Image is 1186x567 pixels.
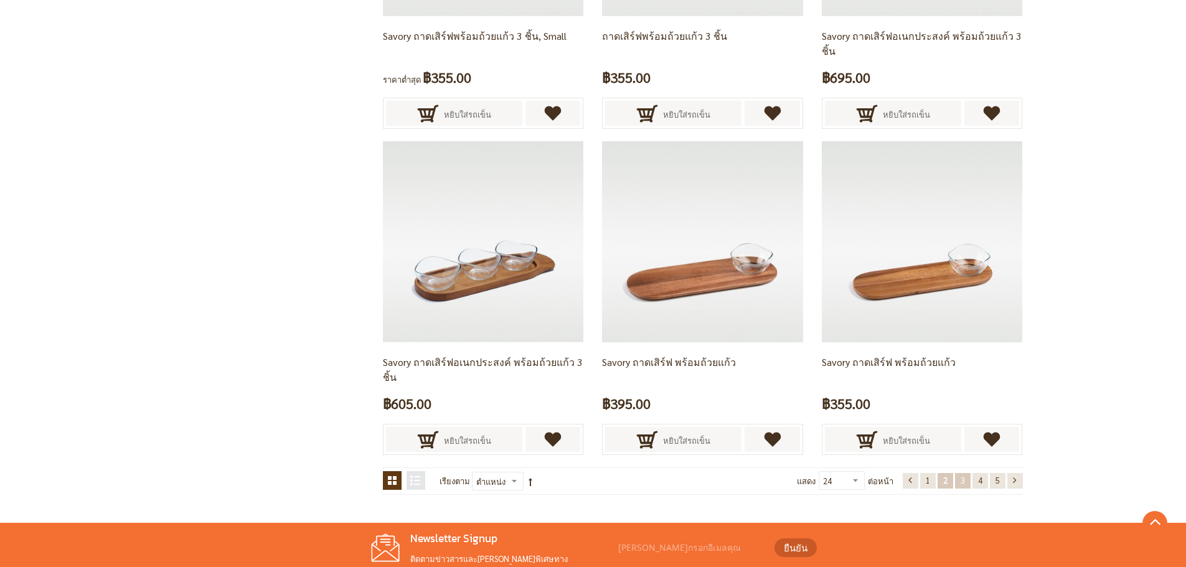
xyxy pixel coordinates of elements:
span: หยิบใส่รถเข็น [663,101,710,128]
a: Savory ถาดเสิร์ฟอเนกประสงค์ พร้อมถ้วยแก้ว 3 ชิ้น [822,29,1022,57]
h4: Newsletter Signup [370,532,613,546]
span: 3 [961,475,965,485]
span: ฿355.00 [423,66,471,89]
span: ฿355.00 [602,66,651,89]
span: ต่อหน้า [868,471,893,491]
button: หยิบใส่รถเข็น [386,101,522,126]
a: เพิ่มไปยังรายการโปรด [745,427,800,452]
a: เพิ่มไปยังรายการโปรด [964,427,1020,452]
span: ฿605.00 [383,392,431,415]
img: Savory ถาดเสิร์ฟ พร้อมถ้วยแก้ว [602,141,802,342]
a: 5 [990,473,1005,489]
span: ราคาต่ำสุด [383,74,421,85]
span: หยิบใส่รถเข็น [883,101,930,128]
a: ถาดเสิร์ฟพร้อมถ้วยแก้ว 3 ชิ้น [602,29,727,42]
a: Savory ถาดเสิร์ฟ พร้อมถ้วยแก้ว [822,355,956,368]
strong: ตาราง [383,471,402,490]
a: Savory ถาดเสิร์ฟ พร้อมถ้วยแก้ว [602,235,802,246]
button: หยิบใส่รถเข็น [605,427,741,452]
span: ยืนยัน [784,541,807,555]
span: 5 [995,475,1000,485]
button: หยิบใส่รถเข็น [605,101,741,126]
a: Savory ถาดเสิร์ฟ พร้อมถ้วยแก้ว [602,355,736,368]
a: เพิ่มไปยังรายการโปรด [525,427,581,452]
a: Savory ถาดเสิร์ฟ พร้อมถ้วยแก้ว [822,235,1022,246]
span: 4 [978,475,982,485]
span: หยิบใส่รถเข็น [444,101,491,128]
span: ฿695.00 [822,66,870,89]
a: 1 [920,473,936,489]
a: เพิ่มไปยังรายการโปรด [964,101,1020,126]
img: Savory ถาดเสิร์ฟ พร้อมถ้วยแก้ว [822,141,1022,342]
label: เรียงตาม [440,471,470,491]
button: ยืนยัน [774,538,817,557]
span: 2 [943,475,948,485]
button: หยิบใส่รถเข็น [825,427,961,452]
a: Savory ถาดเสิร์ฟอเนกประสงค์ พร้อมถ้วยแก้ว 3 ชิ้น [383,355,583,383]
span: แสดง [797,476,816,486]
span: หยิบใส่รถเข็น [663,427,710,454]
a: 4 [972,473,988,489]
button: หยิบใส่รถเข็น [825,101,961,126]
button: หยิบใส่รถเข็น [386,427,522,452]
a: เพิ่มไปยังรายการโปรด [525,101,581,126]
a: เพิ่มไปยังรายการโปรด [745,101,800,126]
span: 1 [926,475,930,485]
img: Savory ถาดเสิร์ฟอเนกประสงค์ พร้อมถ้วยแก้ว 3 ชิ้น [383,141,583,342]
span: หยิบใส่รถเข็น [444,427,491,454]
a: Savory ถาดเสิร์ฟอเนกประสงค์ พร้อมถ้วยแก้ว 3 ชิ้น [383,235,583,246]
span: ฿355.00 [822,392,870,415]
a: Go to Top [1142,511,1167,536]
a: Savory ถาดเสิร์ฟพร้อมถ้วยแก้ว 3 ชิ้น, Small [383,29,567,42]
a: 3 [955,473,971,489]
span: ฿395.00 [602,392,651,415]
span: หยิบใส่รถเข็น [883,427,930,454]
